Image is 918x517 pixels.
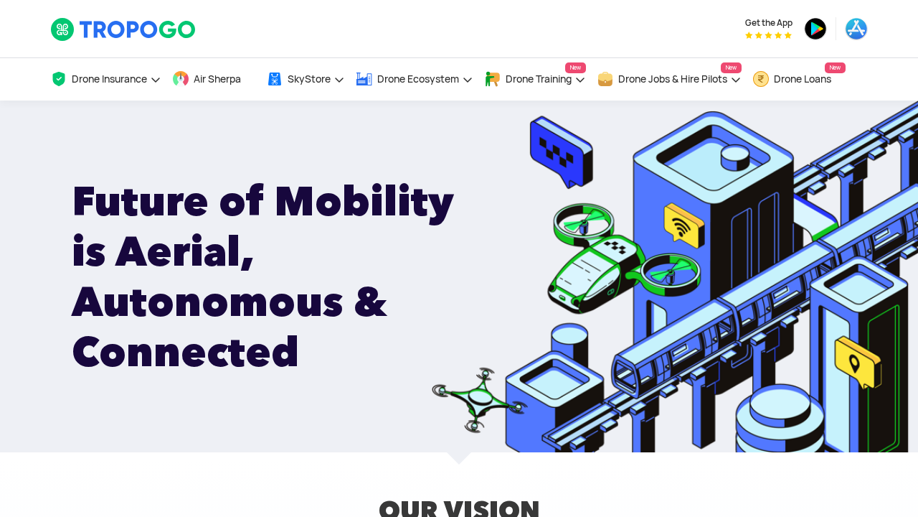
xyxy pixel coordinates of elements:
img: App Raking [745,32,792,39]
a: Drone LoansNew [752,58,846,101]
span: Drone Insurance [72,73,147,85]
span: SkyStore [288,73,331,85]
h1: Future of Mobility is Aerial, Autonomous & Connected [72,176,497,377]
span: New [721,62,742,73]
a: Drone TrainingNew [484,58,586,101]
img: ic_playstore.png [804,17,827,40]
span: Drone Jobs & Hire Pilots [618,73,727,85]
img: TropoGo Logo [50,17,197,42]
a: SkyStore [266,58,345,101]
span: Drone Ecosystem [377,73,459,85]
a: Drone Ecosystem [356,58,473,101]
span: New [565,62,586,73]
a: Drone Jobs & Hire PilotsNew [597,58,742,101]
span: Air Sherpa [194,73,241,85]
a: Air Sherpa [172,58,255,101]
span: Drone Training [506,73,572,85]
span: Drone Loans [774,73,831,85]
img: ic_appstore.png [845,17,868,40]
a: Drone Insurance [50,58,161,101]
span: Get the App [745,17,792,29]
span: New [825,62,846,73]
